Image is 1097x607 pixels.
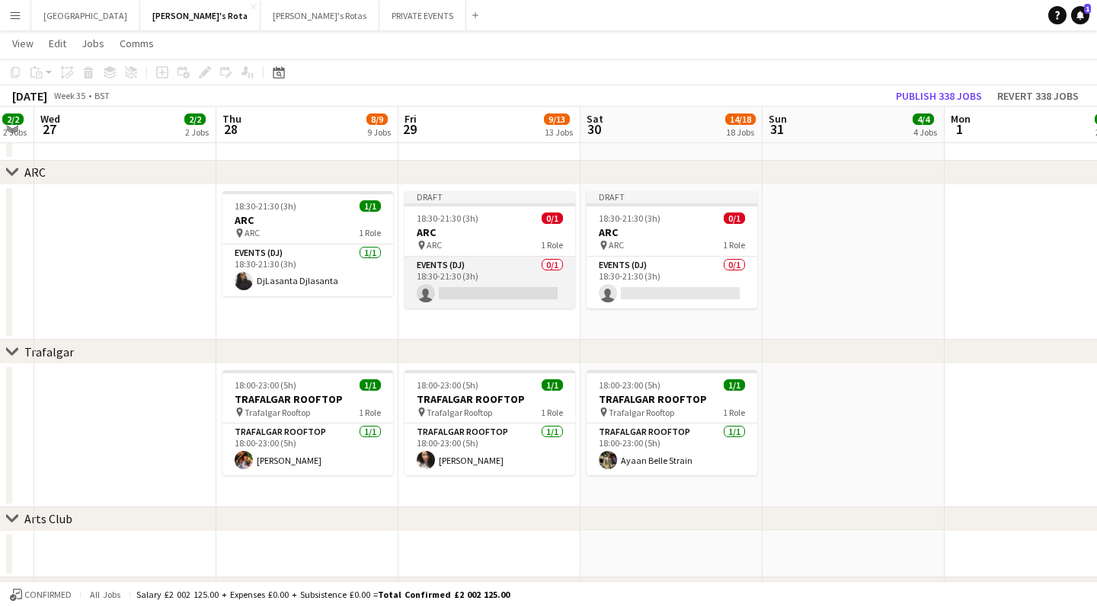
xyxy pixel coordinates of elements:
span: 18:00-23:00 (5h) [235,379,296,391]
span: ARC [609,239,624,251]
span: Mon [951,112,971,126]
a: Edit [43,34,72,53]
button: [PERSON_NAME]'s Rotas [261,1,379,30]
button: [GEOGRAPHIC_DATA] [31,1,140,30]
app-card-role: Events (DJ)0/118:30-21:30 (3h) [587,257,757,308]
span: 18:00-23:00 (5h) [599,379,660,391]
div: [DATE] [12,88,47,104]
span: 1/1 [724,379,745,391]
h3: TRAFALGAR ROOFTOP [405,392,575,406]
span: ARC [245,227,260,238]
app-job-card: Draft18:30-21:30 (3h)0/1ARC ARC1 RoleEvents (DJ)0/118:30-21:30 (3h) [587,191,757,308]
app-card-role: Trafalgar Rooftop1/118:00-23:00 (5h)[PERSON_NAME] [222,423,393,475]
button: Revert 338 jobs [991,86,1085,106]
button: [PERSON_NAME]'s Rota [140,1,261,30]
div: BST [94,90,110,101]
div: 2 Jobs [185,126,209,138]
span: Trafalgar Rooftop [245,407,310,418]
span: 1 [948,120,971,138]
span: 1/1 [360,379,381,391]
span: 8/9 [366,113,388,125]
app-job-card: 18:00-23:00 (5h)1/1TRAFALGAR ROOFTOP Trafalgar Rooftop1 RoleTrafalgar Rooftop1/118:00-23:00 (5h)[... [405,370,575,475]
span: Sun [769,112,787,126]
a: 1 [1071,6,1089,24]
div: 2 Jobs [3,126,27,138]
span: Thu [222,112,241,126]
span: 14/18 [725,113,756,125]
span: ARC [427,239,442,251]
span: Edit [49,37,66,50]
app-card-role: Events (DJ)1/118:30-21:30 (3h)DjLasanta Djlasanta [222,244,393,296]
span: All jobs [87,589,123,600]
a: Comms [114,34,160,53]
button: PRIVATE EVENTS [379,1,466,30]
span: 28 [220,120,241,138]
span: Trafalgar Rooftop [427,407,492,418]
div: Salary £2 002 125.00 + Expenses £0.00 + Subsistence £0.00 = [136,589,510,600]
span: 18:30-21:30 (3h) [417,212,478,224]
h3: ARC [587,225,757,239]
span: 1 Role [723,407,745,418]
span: Jobs [82,37,104,50]
span: Wed [40,112,60,126]
span: Sat [587,112,603,126]
span: 0/1 [724,212,745,224]
span: Trafalgar Rooftop [609,407,674,418]
span: 18:30-21:30 (3h) [599,212,660,224]
div: 9 Jobs [367,126,391,138]
span: 2/2 [2,113,24,125]
app-card-role: Trafalgar Rooftop1/118:00-23:00 (5h)Ayaan Belle Strain [587,423,757,475]
a: Jobs [75,34,110,53]
app-job-card: 18:00-23:00 (5h)1/1TRAFALGAR ROOFTOP Trafalgar Rooftop1 RoleTrafalgar Rooftop1/118:00-23:00 (5h)[... [222,370,393,475]
span: Fri [405,112,417,126]
span: 1 Role [359,227,381,238]
span: 1/1 [542,379,563,391]
div: ARC [24,165,46,180]
span: 1 [1084,4,1091,14]
span: 1 Role [359,407,381,418]
h3: ARC [222,213,393,227]
span: 2/2 [184,113,206,125]
span: 1/1 [360,200,381,212]
app-job-card: 18:00-23:00 (5h)1/1TRAFALGAR ROOFTOP Trafalgar Rooftop1 RoleTrafalgar Rooftop1/118:00-23:00 (5h)A... [587,370,757,475]
span: 29 [402,120,417,138]
span: 0/1 [542,212,563,224]
h3: ARC [405,225,575,239]
div: Trafalgar [24,344,74,359]
span: 1 Role [541,239,563,251]
span: 9/13 [544,113,570,125]
span: 31 [766,120,787,138]
span: Confirmed [24,589,72,600]
div: 18 Jobs [726,126,755,138]
app-job-card: 18:30-21:30 (3h)1/1ARC ARC1 RoleEvents (DJ)1/118:30-21:30 (3h)DjLasanta Djlasanta [222,191,393,296]
span: 18:00-23:00 (5h) [417,379,478,391]
div: Draft [587,191,757,203]
button: Publish 338 jobs [890,86,988,106]
app-card-role: Events (DJ)0/118:30-21:30 (3h) [405,257,575,308]
span: 1 Role [723,239,745,251]
button: Confirmed [8,586,74,603]
app-job-card: Draft18:30-21:30 (3h)0/1ARC ARC1 RoleEvents (DJ)0/118:30-21:30 (3h) [405,191,575,308]
span: 4/4 [913,113,934,125]
span: 1 Role [541,407,563,418]
a: View [6,34,40,53]
h3: TRAFALGAR ROOFTOP [587,392,757,406]
span: 30 [584,120,603,138]
span: 18:30-21:30 (3h) [235,200,296,212]
span: 27 [38,120,60,138]
div: Draft [405,191,575,203]
span: View [12,37,34,50]
app-card-role: Trafalgar Rooftop1/118:00-23:00 (5h)[PERSON_NAME] [405,423,575,475]
span: Comms [120,37,154,50]
div: Arts Club [24,511,72,526]
div: 13 Jobs [545,126,573,138]
h3: TRAFALGAR ROOFTOP [222,392,393,406]
span: Total Confirmed £2 002 125.00 [378,589,510,600]
span: Week 35 [50,90,88,101]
